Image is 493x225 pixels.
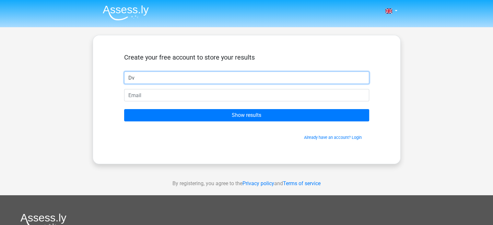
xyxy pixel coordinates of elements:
[242,180,274,186] a: Privacy policy
[124,72,369,84] input: First name
[124,109,369,121] input: Show results
[103,5,149,20] img: Assessly
[304,135,362,140] a: Already have an account? Login
[124,53,369,61] h5: Create your free account to store your results
[283,180,321,186] a: Terms of service
[124,89,369,101] input: Email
